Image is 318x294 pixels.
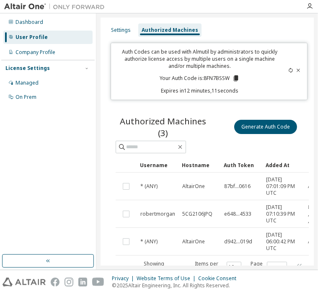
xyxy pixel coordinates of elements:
div: Added At [266,159,301,172]
div: License Settings [5,65,50,72]
div: Authorized Machines [142,27,198,34]
div: On Prem [16,94,36,101]
div: Auth Token [224,159,259,172]
span: * (ANY) [140,238,158,245]
div: Username [140,159,175,172]
span: * (ANY) [140,183,158,190]
img: instagram.svg [65,278,73,286]
span: Showing entries 1 through 3 of 3 [129,260,179,274]
span: AltairOne [182,238,205,245]
img: Altair One [4,3,109,11]
div: Settings [111,27,131,34]
span: Items per page [189,260,241,274]
span: robertmorgan [140,211,175,217]
span: d942...019d [224,238,252,245]
div: Privacy [112,275,137,282]
p: © 2025 Altair Engineering, Inc. All Rights Reserved. [112,282,241,289]
div: Website Terms of Use [137,275,198,282]
span: Page n. [249,260,287,274]
div: User Profile [16,34,48,41]
p: Your Auth Code is: 8FN7BSSW [160,75,240,82]
img: altair_logo.svg [3,278,46,286]
p: Expires in 12 minutes, 11 seconds [116,87,284,94]
div: Cookie Consent [198,275,241,282]
p: Auth Codes can be used with Almutil by administrators to quickly authorize license access by mult... [116,48,284,70]
span: [DATE] 06:00:42 PM UTC [266,232,300,252]
span: e648...4533 [224,211,251,217]
img: linkedin.svg [78,278,87,286]
div: Dashboard [16,19,43,26]
span: Authorized Machines (3) [116,115,210,139]
span: [DATE] 07:01:09 PM UTC [266,176,300,196]
span: AltairOne [182,183,205,190]
button: 10 [229,264,239,271]
span: 5CG2106JPQ [182,211,212,217]
div: Company Profile [16,49,55,56]
div: Managed [16,80,39,86]
button: Generate Auth Code [234,120,297,134]
span: [DATE] 07:10:39 PM UTC [266,204,300,224]
span: 87bf...0616 [224,183,251,190]
div: Hostname [182,159,217,172]
img: facebook.svg [51,278,59,286]
img: youtube.svg [92,278,104,286]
